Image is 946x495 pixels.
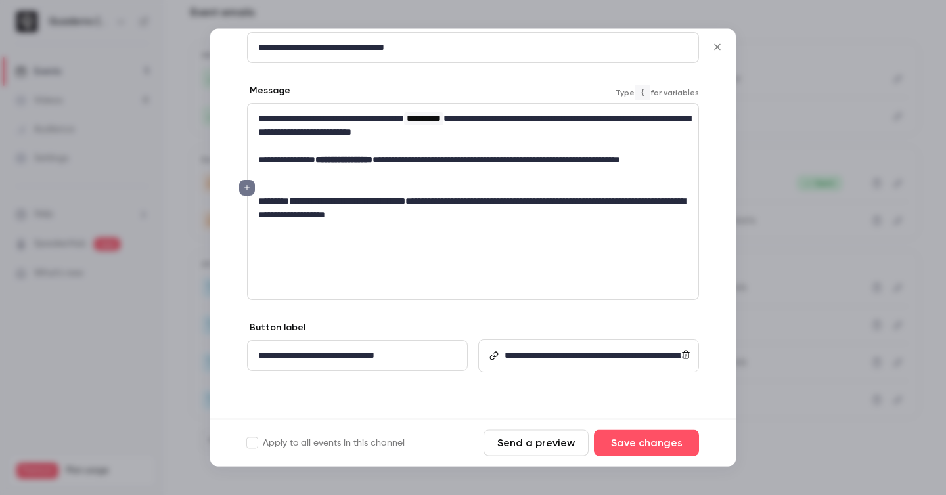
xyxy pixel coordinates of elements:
button: Close [704,34,731,60]
span: Type for variables [616,85,699,100]
button: Send a preview [484,430,589,456]
button: Save changes [594,430,699,456]
label: Apply to all events in this channel [247,437,405,450]
div: editor [248,341,467,371]
label: Message [247,85,290,98]
label: Button label [247,322,305,335]
code: { [635,85,650,100]
div: editor [248,33,698,63]
div: editor [248,104,698,230]
div: editor [499,341,698,372]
